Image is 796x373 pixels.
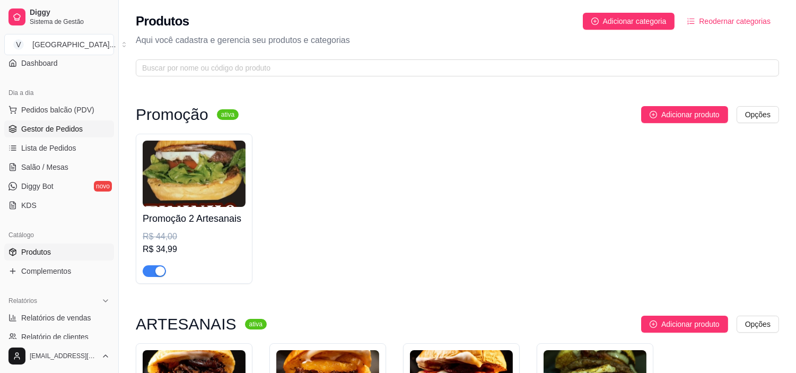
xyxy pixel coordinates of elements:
span: Adicionar produto [661,109,720,120]
span: Opções [745,318,771,330]
sup: ativa [217,109,239,120]
span: Gestor de Pedidos [21,124,83,134]
h3: ARTESANAIS [136,318,237,331]
p: Aqui você cadastra e gerencia seu produtos e categorias [136,34,779,47]
div: R$ 34,99 [143,243,246,256]
span: plus-circle [650,320,657,328]
span: ordered-list [687,18,695,25]
a: Relatório de clientes [4,328,114,345]
a: Diggy Botnovo [4,178,114,195]
span: Relatórios de vendas [21,313,91,323]
button: [EMAIL_ADDRESS][DOMAIN_NAME] [4,343,114,369]
div: R$ 44,00 [143,230,246,243]
a: Dashboard [4,55,114,72]
input: Buscar por nome ou código do produto [142,62,764,74]
h4: Promoção 2 Artesanais [143,211,246,226]
a: KDS [4,197,114,214]
span: Pedidos balcão (PDV) [21,105,94,115]
span: Salão / Mesas [21,162,68,172]
div: Catálogo [4,227,114,244]
button: Opções [737,106,779,123]
span: Diggy Bot [21,181,54,192]
a: Salão / Mesas [4,159,114,176]
button: Opções [737,316,779,333]
span: Complementos [21,266,71,276]
span: Lista de Pedidos [21,143,76,153]
h2: Produtos [136,13,189,30]
button: Adicionar produto [641,316,728,333]
sup: ativa [245,319,267,329]
button: Select a team [4,34,114,55]
h3: Promoção [136,108,208,121]
div: [GEOGRAPHIC_DATA] ... [32,39,116,50]
img: product-image [143,141,246,207]
a: Gestor de Pedidos [4,120,114,137]
div: Dia a dia [4,84,114,101]
span: Opções [745,109,771,120]
span: Produtos [21,247,51,257]
span: Adicionar produto [661,318,720,330]
a: Complementos [4,263,114,280]
span: Diggy [30,8,110,18]
span: KDS [21,200,37,211]
span: plus-circle [650,111,657,118]
button: Reodernar categorias [679,13,779,30]
a: Produtos [4,244,114,261]
a: DiggySistema de Gestão [4,4,114,30]
button: Adicionar categoria [583,13,675,30]
a: Relatórios de vendas [4,309,114,326]
span: plus-circle [591,18,599,25]
span: Adicionar categoria [603,15,667,27]
button: Adicionar produto [641,106,728,123]
a: Lista de Pedidos [4,140,114,157]
span: [EMAIL_ADDRESS][DOMAIN_NAME] [30,352,97,360]
span: Sistema de Gestão [30,18,110,26]
span: Relatório de clientes [21,332,89,342]
span: Reodernar categorias [699,15,771,27]
span: Relatórios [8,297,37,305]
span: V [13,39,24,50]
button: Pedidos balcão (PDV) [4,101,114,118]
span: Dashboard [21,58,58,68]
